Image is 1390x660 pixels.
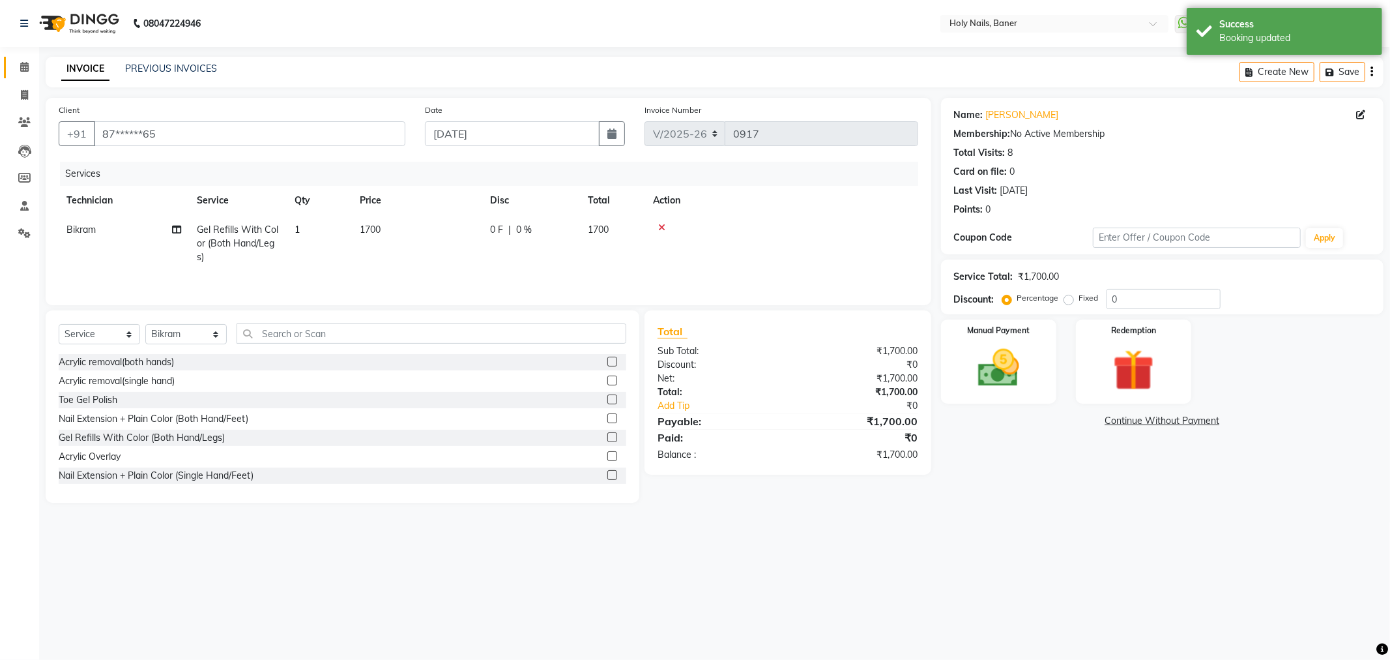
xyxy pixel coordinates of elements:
img: _cash.svg [965,344,1032,392]
th: Action [645,186,918,215]
div: Paid: [648,430,788,445]
div: Acrylic Overlay [59,450,121,464]
div: Total Visits: [954,146,1006,160]
div: Toe Gel Polish [59,393,117,407]
span: Bikram [66,224,96,235]
span: 0 % [516,223,532,237]
div: ₹1,700.00 [788,372,928,385]
div: Points: [954,203,983,217]
th: Qty [287,186,352,215]
div: Nail Extension + Plain Color (Both Hand/Feet) [59,412,248,426]
div: ₹0 [788,358,928,372]
div: Balance : [648,448,788,462]
div: Acrylic removal(single hand) [59,374,175,388]
div: 0 [986,203,991,217]
span: Gel Refills With Color (Both Hand/Legs) [197,224,278,263]
div: Name: [954,108,983,122]
div: ₹0 [811,399,928,413]
div: ₹1,700.00 [788,385,928,399]
span: Total [658,325,688,338]
label: Percentage [1017,292,1059,304]
span: | [508,223,511,237]
button: +91 [59,121,95,146]
div: ₹1,700.00 [1019,270,1060,284]
img: _gift.svg [1100,344,1167,396]
div: Last Visit: [954,184,998,198]
span: 1 [295,224,300,235]
div: 0 [1010,165,1015,179]
th: Disc [482,186,580,215]
th: Price [352,186,482,215]
div: ₹1,700.00 [788,448,928,462]
a: INVOICE [61,57,109,81]
input: Search by Name/Mobile/Email/Code [94,121,405,146]
label: Client [59,104,80,116]
div: Acrylic removal(both hands) [59,355,174,369]
div: Payable: [648,413,788,429]
input: Search or Scan [237,323,626,344]
div: Total: [648,385,788,399]
button: Create New [1239,62,1314,82]
span: 1700 [588,224,609,235]
div: Nail Extension + Plain Color (Single Hand/Feet) [59,469,253,483]
label: Fixed [1079,292,1099,304]
div: Membership: [954,127,1011,141]
div: Coupon Code [954,231,1093,245]
div: Discount: [648,358,788,372]
label: Manual Payment [967,325,1030,337]
a: [PERSON_NAME] [986,108,1059,122]
label: Date [425,104,442,116]
div: Service Total: [954,270,1013,284]
span: 1700 [360,224,381,235]
div: [DATE] [1000,184,1028,198]
a: Continue Without Payment [944,414,1381,428]
img: logo [33,5,123,42]
div: 8 [1008,146,1013,160]
div: Card on file: [954,165,1007,179]
label: Redemption [1111,325,1156,337]
a: Add Tip [648,399,811,413]
div: Sub Total: [648,344,788,358]
a: PREVIOUS INVOICES [125,63,217,74]
span: 0 F [490,223,503,237]
div: Net: [648,372,788,385]
th: Service [189,186,287,215]
div: ₹1,700.00 [788,413,928,429]
div: Gel Refills With Color (Both Hand/Legs) [59,431,225,445]
th: Technician [59,186,189,215]
div: Success [1219,18,1372,31]
div: ₹0 [788,430,928,445]
label: Invoice Number [644,104,701,116]
div: ₹1,700.00 [788,344,928,358]
th: Total [580,186,645,215]
button: Apply [1306,228,1343,248]
div: Discount: [954,293,994,307]
div: Services [60,162,928,186]
div: No Active Membership [954,127,1370,141]
button: Save [1320,62,1365,82]
input: Enter Offer / Coupon Code [1093,228,1301,248]
div: Booking updated [1219,31,1372,45]
b: 08047224946 [143,5,201,42]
